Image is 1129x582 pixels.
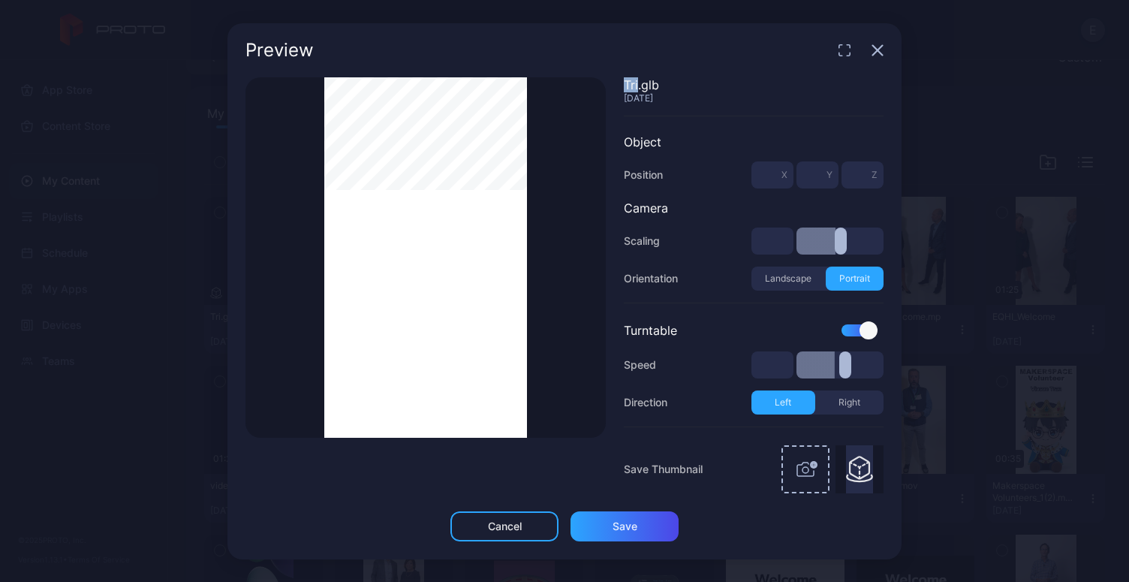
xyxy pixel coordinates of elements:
div: Scaling [624,232,660,250]
div: Position [624,166,663,184]
span: Y [826,169,832,181]
button: Left [751,391,815,415]
span: Save Thumbnail [624,460,703,478]
div: Turntable [624,323,677,338]
div: Preview [245,41,314,59]
div: Direction [624,394,667,412]
button: Landscape [751,267,826,291]
div: Cancel [488,520,522,532]
button: Cancel [450,511,558,541]
button: Save [571,511,679,541]
div: Orientation [624,270,678,288]
div: Save [613,520,637,532]
span: X [781,169,787,181]
div: Camera [624,201,884,216]
div: Speed [624,356,656,374]
div: Tri.glb [624,77,884,92]
span: Z [872,169,878,181]
img: Thumbnail [846,445,873,493]
button: Right [815,391,884,415]
div: [DATE] [624,92,884,104]
button: Portrait [826,267,884,291]
div: Object [624,134,884,149]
